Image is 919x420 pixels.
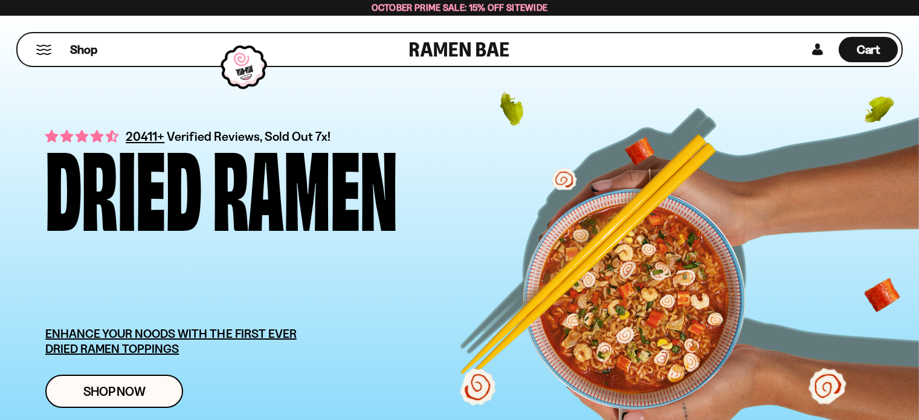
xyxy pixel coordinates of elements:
a: Shop Now [45,375,183,408]
span: Shop [70,42,97,58]
div: Ramen [213,143,398,225]
span: Cart [857,42,880,57]
div: Cart [839,33,898,66]
span: Shop Now [83,385,146,398]
a: Shop [70,37,97,62]
button: Mobile Menu Trigger [36,45,52,55]
span: October Prime Sale: 15% off Sitewide [372,2,548,13]
div: Dried [45,143,202,225]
